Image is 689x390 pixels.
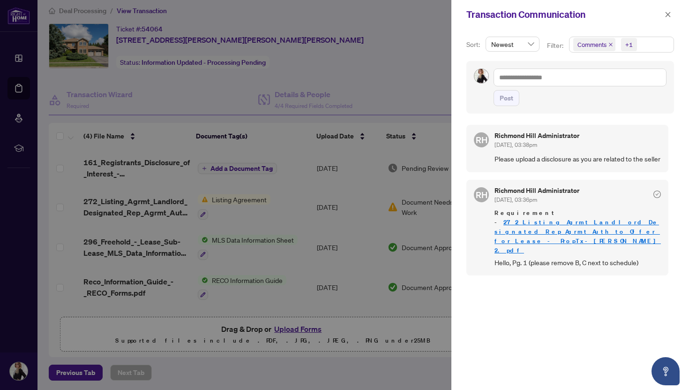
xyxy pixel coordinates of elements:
h5: Richmond Hill Administrator [494,187,579,194]
span: [DATE], 03:36pm [494,196,537,203]
p: Filter: [547,40,565,51]
span: Newest [491,37,534,51]
span: close [608,42,613,47]
span: Requirement - [494,208,661,255]
span: [DATE], 03:38pm [494,141,537,148]
button: Open asap [652,357,680,385]
a: 272_Listing_Agrmt_Landlord_Designated_Rep_Agrmt_Auth_to_Offer_for_Lease_-_PropTx-[PERSON_NAME] 2.pdf [494,218,661,254]
span: Hello, Pg. 1 (please remove B, C next to schedule) [494,257,661,268]
div: +1 [625,40,633,49]
div: Transaction Communication [466,8,662,22]
span: check-circle [653,191,661,198]
span: Please upload a disclosure as you are related to the seller [494,153,661,164]
p: Sort: [466,39,482,50]
span: Comments [577,40,607,49]
span: Comments [573,38,615,51]
h5: Richmond Hill Administrator [494,132,579,139]
span: RH [476,188,487,201]
span: close [665,11,671,18]
img: Profile Icon [474,69,488,83]
span: RH [476,133,487,146]
button: Post [494,90,519,106]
